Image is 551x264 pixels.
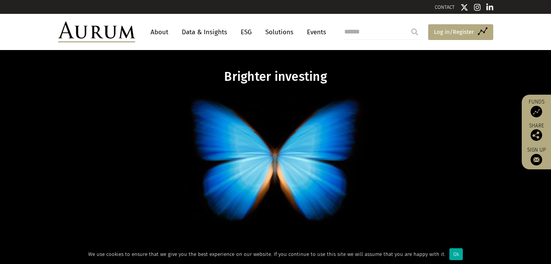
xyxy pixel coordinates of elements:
a: Log in/Register [428,24,493,40]
input: Submit [407,24,422,40]
h1: Brighter investing [127,69,424,84]
img: Instagram icon [474,3,481,11]
div: Ok [449,248,463,260]
img: Sign up to our newsletter [531,154,542,165]
img: Aurum [58,22,135,42]
a: Events [303,25,326,39]
span: Solutions to enhance any portfolio [203,244,348,254]
img: Twitter icon [461,3,468,11]
img: Linkedin icon [486,3,493,11]
a: ESG [237,25,256,39]
a: CONTACT [435,4,455,10]
a: About [147,25,172,39]
a: Solutions [261,25,297,39]
a: Sign up [526,147,547,165]
img: Share this post [531,129,542,141]
a: Data & Insights [178,25,231,39]
div: Share [526,123,547,141]
span: Log in/Register [434,27,474,37]
img: Access Funds [531,106,542,117]
a: Funds [526,99,547,117]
